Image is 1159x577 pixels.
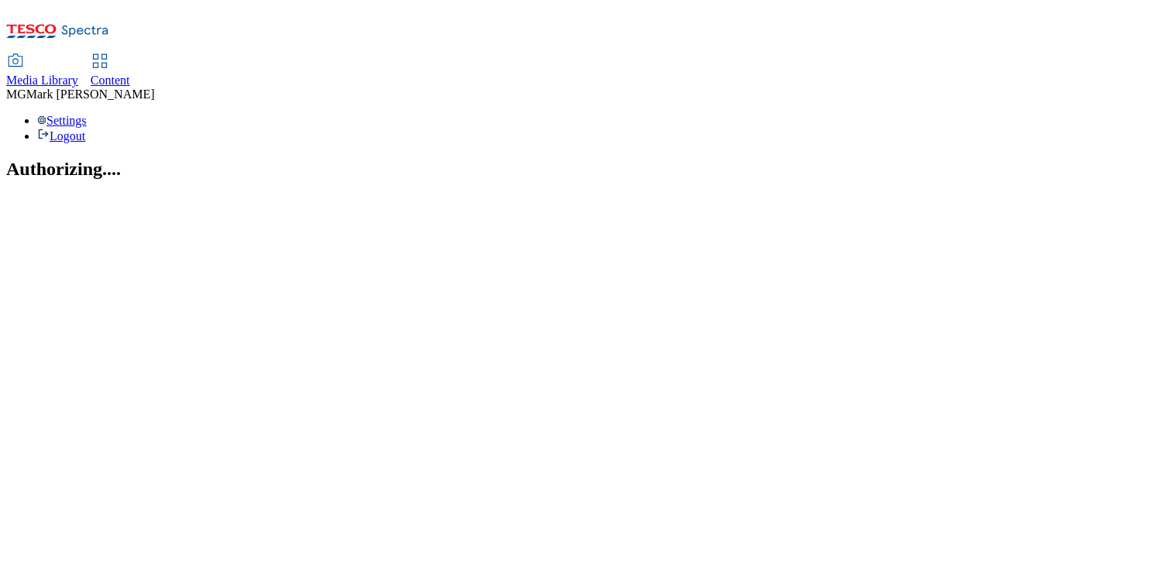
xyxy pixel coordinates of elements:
a: Content [91,55,130,88]
h2: Authorizing.... [6,159,1153,180]
a: Logout [37,129,85,143]
a: Settings [37,114,87,127]
a: Media Library [6,55,78,88]
span: MG [6,88,26,101]
span: Content [91,74,130,87]
span: Media Library [6,74,78,87]
span: Mark [PERSON_NAME] [26,88,155,101]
